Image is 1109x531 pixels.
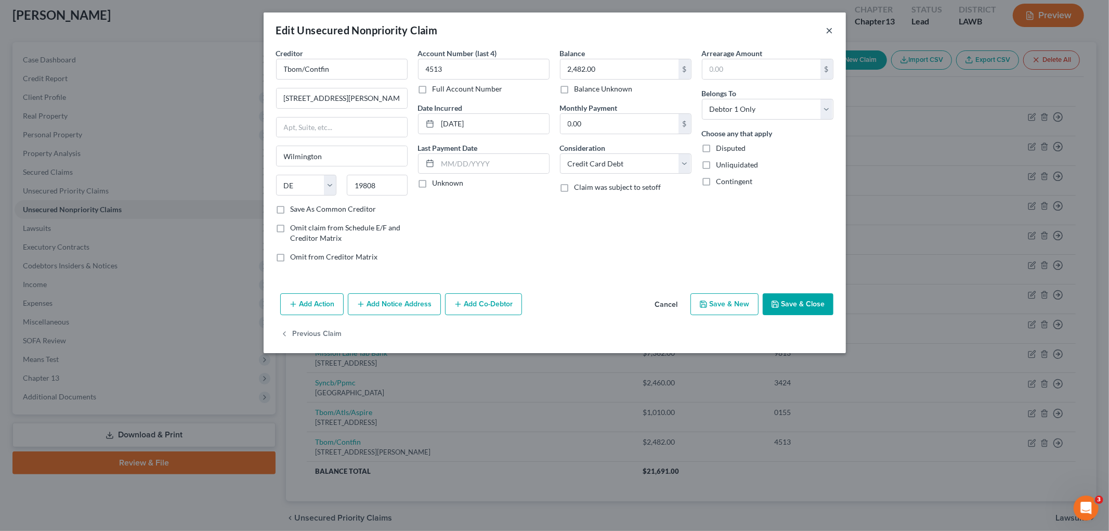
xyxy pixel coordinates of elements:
label: Last Payment Date [418,143,478,153]
span: Creditor [276,49,304,58]
input: MM/DD/YYYY [438,154,549,174]
button: Add Co-Debtor [445,293,522,315]
button: Save & New [690,293,759,315]
span: Contingent [716,177,753,186]
span: Unliquidated [716,160,759,169]
label: Account Number (last 4) [418,48,497,59]
input: Apt, Suite, etc... [277,118,407,137]
input: XXXX [418,59,550,80]
input: Enter city... [277,146,407,166]
label: Monthly Payment [560,102,618,113]
div: $ [679,114,691,134]
label: Full Account Number [433,84,503,94]
label: Choose any that apply [702,128,773,139]
iframe: Intercom live chat [1074,496,1099,521]
label: Arrearage Amount [702,48,763,59]
span: Disputed [716,144,746,152]
input: 0.00 [560,114,679,134]
label: Consideration [560,143,606,153]
span: Omit from Creditor Matrix [291,252,378,261]
input: MM/DD/YYYY [438,114,549,134]
label: Balance Unknown [575,84,633,94]
input: Search creditor by name... [276,59,408,80]
div: Edit Unsecured Nonpriority Claim [276,23,438,37]
input: Enter address... [277,88,407,108]
button: Add Notice Address [348,293,441,315]
button: Cancel [647,294,686,315]
input: 0.00 [702,59,820,79]
span: Omit claim from Schedule E/F and Creditor Matrix [291,223,401,242]
button: × [826,24,833,36]
label: Date Incurred [418,102,463,113]
span: Belongs To [702,89,737,98]
label: Unknown [433,178,464,188]
button: Save & Close [763,293,833,315]
button: Previous Claim [280,323,342,345]
div: $ [679,59,691,79]
button: Add Action [280,293,344,315]
label: Balance [560,48,585,59]
label: Save As Common Creditor [291,204,376,214]
span: Claim was subject to setoff [575,183,661,191]
input: 0.00 [560,59,679,79]
span: 3 [1095,496,1103,504]
div: $ [820,59,833,79]
input: Enter zip... [347,175,408,196]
